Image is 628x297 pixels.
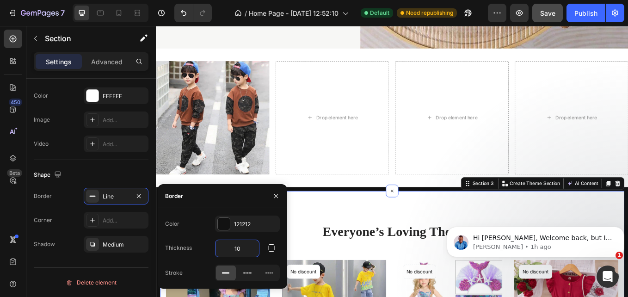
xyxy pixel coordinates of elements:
div: Beta [7,169,22,177]
p: Create Theme Section [416,181,475,189]
p: No discount [158,285,189,293]
div: Add... [103,140,146,148]
span: / [245,8,247,18]
div: 450 [9,99,22,106]
div: Add... [103,116,146,124]
div: Image [34,116,50,124]
p: Everyone’s Loving These [12,232,542,252]
button: Delete element [34,275,148,290]
div: Border [165,192,183,200]
iframe: Intercom live chat [597,266,619,288]
p: No discount [294,285,325,293]
button: Publish [566,4,605,22]
input: Auto [215,240,259,257]
div: Medium [103,241,146,249]
p: Section [45,33,121,44]
div: Delete element [66,277,117,288]
span: 1 [616,252,623,259]
div: Add... [103,217,146,225]
p: Settings [46,57,72,67]
span: Default [370,9,389,17]
iframe: Design area [156,26,628,297]
p: 7 [61,7,65,19]
div: Drop element here [188,104,237,111]
div: Stroke [165,269,183,277]
button: 7 [4,4,69,22]
p: No discount [21,285,52,293]
div: Border [34,192,52,200]
p: No discount [431,285,462,293]
div: Publish [574,8,597,18]
div: Corner [34,216,52,224]
div: Undo/Redo [174,4,212,22]
p: Advanced [91,57,123,67]
div: FFFFFF [103,92,146,100]
div: Color [34,92,48,100]
div: Shadow [34,240,55,248]
div: Drop element here [329,104,378,111]
div: Section 3 [370,181,399,189]
div: 121212 [234,220,277,229]
span: Save [540,9,555,17]
iframe: Intercom notifications message [443,207,628,272]
div: Drop element here [469,104,518,111]
span: Home Page - [DATE] 12:52:10 [249,8,339,18]
div: Color [165,220,179,228]
div: Shape [34,169,63,181]
div: Video [34,140,49,148]
div: Thickness [165,244,192,252]
button: Save [532,4,563,22]
button: AI Content [481,179,522,191]
div: Line [103,192,129,201]
span: Need republishing [406,9,453,17]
